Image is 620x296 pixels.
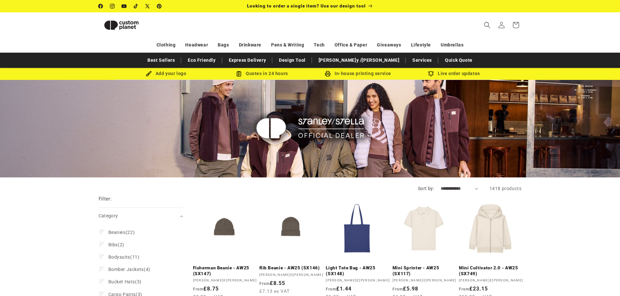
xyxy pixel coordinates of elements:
span: (2) [108,242,124,248]
span: (22) [108,229,135,235]
img: In-house printing [325,71,331,77]
a: Pens & Writing [271,39,304,51]
a: Light Tote Bag - AW25 (SX148) [326,265,390,277]
a: Services [409,55,435,66]
div: Quotes in 24 hours [214,70,310,78]
a: Best Sellers [144,55,178,66]
div: Live order updates [406,70,502,78]
span: Bucket Hats [108,279,135,284]
a: [PERSON_NAME]y /[PERSON_NAME] [315,55,403,66]
span: 1418 products [489,186,522,191]
img: Custom Planet [99,15,144,35]
span: Category [99,213,118,218]
a: Express Delivery [226,55,269,66]
a: Giveaways [377,39,401,51]
img: Order updates [428,71,434,77]
a: Custom Planet [96,12,166,38]
div: Add your logo [118,70,214,78]
label: Sort by: [418,186,434,191]
a: Eco Friendly [185,55,219,66]
a: Tech [314,39,324,51]
img: Brush Icon [146,71,152,77]
span: Bodysuits [108,254,130,260]
summary: Category (0 selected) [99,208,183,224]
span: Looking to order a single item? Use our design tool [247,3,366,8]
a: Bags [218,39,229,51]
a: Design Tool [276,55,309,66]
span: Bomber Jackets [108,267,144,272]
a: Headwear [185,39,208,51]
a: Mini Cultivator 2.0 - AW25 (SX749) [459,265,523,277]
a: Drinkware [239,39,261,51]
span: (11) [108,254,140,260]
span: Bibs [108,242,118,247]
img: Order Updates Icon [236,71,242,77]
a: Fisherman Beanie - AW25 (SX147) [193,265,257,277]
a: Umbrellas [441,39,463,51]
a: Quick Quote [442,55,476,66]
a: Office & Paper [335,39,367,51]
span: Beanies [108,230,126,235]
a: Rib Beanie - AW25 (SX146) [259,265,324,271]
a: Mini Sprinter - AW25 (SX117) [393,265,457,277]
a: Clothing [157,39,176,51]
span: (4) [108,266,150,272]
h2: Filter: [99,195,112,203]
span: (3) [108,279,142,285]
a: Lifestyle [411,39,431,51]
div: In-house printing service [310,70,406,78]
summary: Search [480,18,494,32]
